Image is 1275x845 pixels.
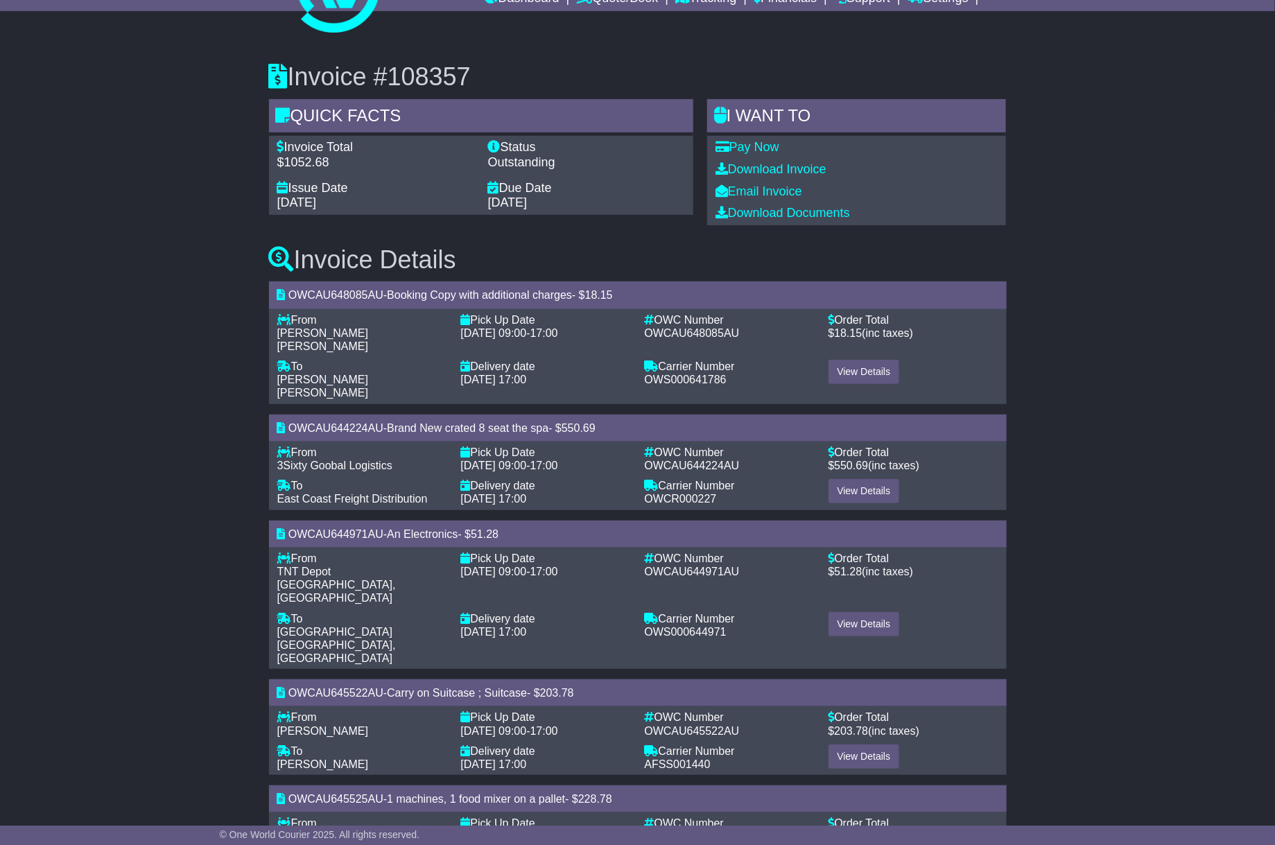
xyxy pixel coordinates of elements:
div: OWC Number [645,313,815,326]
span: 17:00 [530,327,558,339]
span: 203.78 [834,725,868,737]
span: 1 machines, 1 food mixer on a pallet [387,793,565,805]
span: 550.69 [562,422,596,434]
a: View Details [829,612,900,636]
div: Issue Date [277,181,474,196]
span: [DATE] 17:00 [461,626,527,638]
span: TNT Depot [GEOGRAPHIC_DATA], [GEOGRAPHIC_DATA] [277,566,396,604]
span: OWCAU644224AU [645,460,740,471]
div: [DATE] [488,195,685,211]
span: 550.69 [834,460,868,471]
div: $1052.68 [277,155,474,171]
div: - - $ [269,521,1007,548]
a: View Details [829,744,900,769]
span: OWCAU648085AU [645,327,740,339]
div: I WANT to [707,99,1007,137]
span: 228.78 [578,793,612,805]
a: Download Invoice [715,162,826,176]
div: Pick Up Date [461,446,631,459]
div: Order Total [829,313,998,326]
h3: Invoice Details [269,246,1007,274]
div: Status [488,140,685,155]
div: OWC Number [645,446,815,459]
span: 51.28 [834,566,862,577]
div: Carrier Number [645,612,815,625]
div: Order Total [829,552,998,565]
div: Order Total [829,711,998,724]
span: [GEOGRAPHIC_DATA] [GEOGRAPHIC_DATA], [GEOGRAPHIC_DATA] [277,626,396,664]
span: [DATE] 17:00 [461,493,527,505]
div: Invoice Total [277,140,474,155]
span: © One World Courier 2025. All rights reserved. [220,829,420,840]
h3: Invoice #108357 [269,63,1007,91]
div: - [461,724,631,738]
div: Outstanding [488,155,685,171]
div: - - $ [269,679,1007,706]
div: Pick Up Date [461,552,631,565]
div: Quick Facts [269,99,693,137]
div: Order Total [829,817,998,830]
div: Due Date [488,181,685,196]
div: Delivery date [461,744,631,758]
div: - [461,326,631,340]
span: 18.15 [834,327,862,339]
span: [PERSON_NAME] [277,725,369,737]
span: [DATE] 09:00 [461,725,527,737]
span: Carry on Suitcase ; Suitcase [387,687,527,699]
span: [PERSON_NAME] [277,758,369,770]
span: 51.28 [471,528,498,540]
span: 203.78 [540,687,574,699]
div: From [277,552,447,565]
div: To [277,479,447,492]
div: $ (inc taxes) [829,565,998,578]
span: 17:00 [530,460,558,471]
div: Pick Up Date [461,711,631,724]
span: OWCAU645522AU [288,687,383,699]
div: From [277,817,447,830]
a: Download Documents [715,206,850,220]
span: OWCAU645522AU [645,725,740,737]
span: [DATE] 17:00 [461,758,527,770]
span: OWCAU645525AU [288,793,383,805]
div: Delivery date [461,479,631,492]
div: From [277,313,447,326]
span: OWCR000227 [645,493,717,505]
span: OWS000641786 [645,374,727,385]
span: 3Sixty Goobal Logistics [277,460,392,471]
span: [DATE] 09:00 [461,327,527,339]
div: Delivery date [461,360,631,373]
a: View Details [829,479,900,503]
div: Carrier Number [645,744,815,758]
span: East Coast Freight Distribution [277,493,428,505]
a: Email Invoice [715,184,802,198]
span: [PERSON_NAME] [PERSON_NAME] [277,374,369,399]
div: Delivery date [461,612,631,625]
span: OWCAU644224AU [288,422,383,434]
span: AFSS001440 [645,758,711,770]
div: - [461,459,631,472]
span: 17:00 [530,566,558,577]
div: Carrier Number [645,360,815,373]
span: [DATE] 09:00 [461,460,527,471]
div: - - $ [269,785,1007,812]
div: From [277,446,447,459]
div: Pick Up Date [461,817,631,830]
div: Order Total [829,446,998,459]
div: - - $ [269,281,1007,308]
div: - [461,565,631,578]
span: OWCAU644971AU [645,566,740,577]
div: [DATE] [277,195,474,211]
div: - - $ [269,415,1007,442]
div: To [277,360,447,373]
div: Carrier Number [645,479,815,492]
div: OWC Number [645,552,815,565]
span: An Electronics [387,528,458,540]
div: Pick Up Date [461,313,631,326]
div: From [277,711,447,724]
a: View Details [829,360,900,384]
a: Pay Now [715,140,779,154]
div: $ (inc taxes) [829,724,998,738]
span: OWCAU644971AU [288,528,383,540]
div: OWC Number [645,817,815,830]
div: To [277,612,447,625]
